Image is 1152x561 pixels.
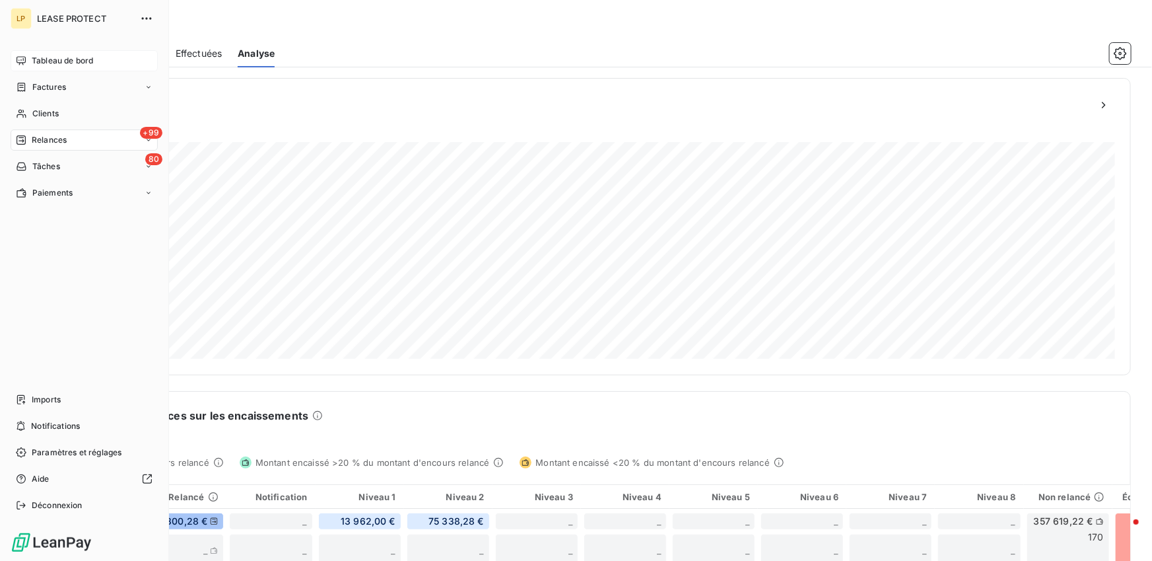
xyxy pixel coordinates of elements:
span: _ [568,544,572,556]
span: Effectuées [176,47,222,60]
span: Niveau 5 [712,492,750,502]
span: Déconnexion [32,500,83,511]
span: +99 [140,127,162,139]
span: Niveau 1 [358,492,395,502]
a: Paramètres et réglages [11,442,158,463]
span: _ [480,544,484,556]
span: Montant encaissé <20 % du montant d'encours relancé [535,457,770,468]
span: Niveau 4 [623,492,661,502]
span: Niveau 7 [889,492,927,502]
span: Notification [255,492,308,502]
div: Relancé [146,492,219,502]
span: Paiements [32,187,73,199]
span: _ [834,544,838,556]
a: Factures [11,77,158,98]
span: 357 619,22 € [1034,515,1093,528]
span: Tableau de bord [32,55,93,67]
span: Niveau 2 [446,492,485,502]
span: Niveau 3 [535,492,573,502]
span: 80 [145,153,162,165]
span: 89 300,28 € [151,515,208,528]
span: _ [657,515,661,527]
span: _ [834,515,838,527]
a: 80Tâches [11,156,158,177]
span: Analyse [238,47,275,60]
iframe: Intercom live chat [1107,516,1139,548]
span: Montant encaissé >20 % du montant d'encours relancé [255,457,490,468]
a: Aide [11,468,158,490]
span: _ [1011,515,1015,527]
span: Notifications [31,420,80,432]
span: Relances [32,134,67,146]
span: _ [391,544,395,556]
span: _ [922,544,926,556]
span: Niveau 6 [800,492,838,502]
span: Aide [32,473,50,485]
span: _ [922,515,926,527]
span: Niveau 8 [977,492,1015,502]
span: _ [745,544,749,556]
span: Clients [32,108,59,120]
span: _ [302,544,306,556]
span: _ [302,515,306,527]
h6: Impact des relances sur les encaissements [80,408,308,424]
a: Clients [11,103,158,124]
span: _ [745,515,749,527]
span: _ [568,515,572,527]
span: Imports [32,394,61,406]
div: Échec [1120,492,1152,502]
img: Logo LeanPay [11,532,92,553]
a: +99Relances [11,130,158,151]
a: Paiements [11,182,158,204]
span: 75 338,28 € [428,515,484,528]
span: 170 [1088,531,1103,544]
span: 13 962,00 € [341,515,395,528]
div: Non relancé [1032,492,1104,502]
span: _ [203,544,207,556]
span: Paramètres et réglages [32,447,121,459]
span: Tâches [32,161,60,172]
span: _ [1011,544,1015,556]
span: _ [657,544,661,556]
a: Tableau de bord [11,50,158,71]
span: LEASE PROTECT [37,13,132,24]
a: Imports [11,389,158,410]
div: LP [11,8,32,29]
span: Factures [32,81,66,93]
